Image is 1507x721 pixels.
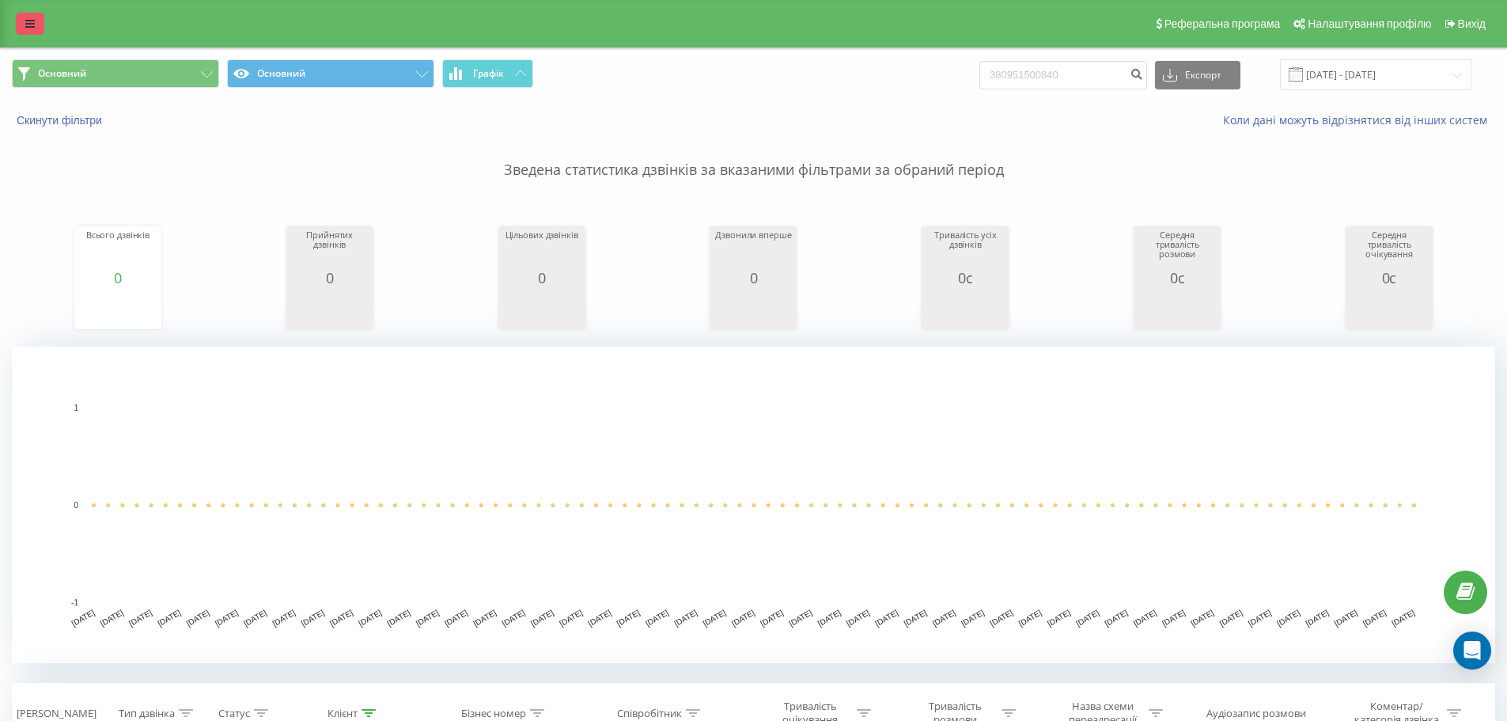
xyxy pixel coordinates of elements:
[1046,608,1072,628] text: [DATE]
[816,608,842,628] text: [DATE]
[1155,61,1240,89] button: Експорт
[473,68,504,79] span: Графік
[1390,608,1416,628] text: [DATE]
[443,608,469,628] text: [DATE]
[300,608,326,628] text: [DATE]
[845,608,871,628] text: [DATE]
[71,598,78,607] text: -1
[38,67,86,80] span: Основний
[529,608,555,628] text: [DATE]
[1350,286,1429,333] svg: A chart.
[714,286,793,333] svg: A chart.
[1074,608,1100,628] text: [DATE]
[127,608,153,628] text: [DATE]
[12,59,219,88] button: Основний
[328,608,354,628] text: [DATE]
[1017,608,1043,628] text: [DATE]
[926,270,1005,286] div: 0с
[988,608,1014,628] text: [DATE]
[502,286,581,333] svg: A chart.
[644,608,670,628] text: [DATE]
[702,608,728,628] text: [DATE]
[99,608,125,628] text: [DATE]
[1218,608,1244,628] text: [DATE]
[12,347,1495,663] svg: A chart.
[979,61,1147,89] input: Пошук за номером
[759,608,785,628] text: [DATE]
[926,230,1005,270] div: Тривалість усіх дзвінків
[271,608,297,628] text: [DATE]
[461,707,526,720] div: Бізнес номер
[1350,230,1429,270] div: Середня тривалість очікування
[926,286,1005,333] svg: A chart.
[714,270,793,286] div: 0
[290,286,369,333] svg: A chart.
[12,128,1495,180] p: Зведена статистика дзвінків за вказаними фільтрами за обраний період
[415,608,441,628] text: [DATE]
[1275,608,1301,628] text: [DATE]
[227,59,434,88] button: Основний
[78,270,157,286] div: 0
[1333,608,1359,628] text: [DATE]
[357,608,383,628] text: [DATE]
[730,608,756,628] text: [DATE]
[74,501,78,510] text: 0
[471,608,498,628] text: [DATE]
[714,230,793,270] div: Дзвонили вперше
[1361,608,1388,628] text: [DATE]
[290,230,369,270] div: Прийнятих дзвінків
[617,707,682,720] div: Співробітник
[960,608,986,628] text: [DATE]
[1138,286,1217,333] svg: A chart.
[386,608,412,628] text: [DATE]
[903,608,929,628] text: [DATE]
[1308,17,1431,30] span: Налаштування профілю
[587,608,613,628] text: [DATE]
[672,608,699,628] text: [DATE]
[1164,17,1281,30] span: Реферальна програма
[502,230,581,270] div: Цільових дзвінків
[1138,270,1217,286] div: 0с
[12,113,110,127] button: Скинути фільтри
[78,230,157,270] div: Всього дзвінків
[873,608,899,628] text: [DATE]
[290,270,369,286] div: 0
[1132,608,1158,628] text: [DATE]
[70,608,97,628] text: [DATE]
[1206,707,1306,720] div: Аудіозапис розмови
[17,707,97,720] div: [PERSON_NAME]
[501,608,527,628] text: [DATE]
[156,608,182,628] text: [DATE]
[558,608,584,628] text: [DATE]
[442,59,533,88] button: Графік
[78,286,157,333] svg: A chart.
[1104,608,1130,628] text: [DATE]
[1223,112,1495,127] a: Коли дані можуть відрізнятися вiд інших систем
[119,707,175,720] div: Тип дзвінка
[328,707,358,720] div: Клієнт
[615,608,642,628] text: [DATE]
[788,608,814,628] text: [DATE]
[1458,17,1486,30] span: Вихід
[502,270,581,286] div: 0
[185,608,211,628] text: [DATE]
[931,608,957,628] text: [DATE]
[218,707,250,720] div: Статус
[1138,230,1217,270] div: Середня тривалість розмови
[1247,608,1273,628] text: [DATE]
[1161,608,1187,628] text: [DATE]
[1350,270,1429,286] div: 0с
[1304,608,1331,628] text: [DATE]
[1189,608,1215,628] text: [DATE]
[214,608,240,628] text: [DATE]
[1453,632,1491,670] div: Open Intercom Messenger
[242,608,268,628] text: [DATE]
[74,404,78,412] text: 1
